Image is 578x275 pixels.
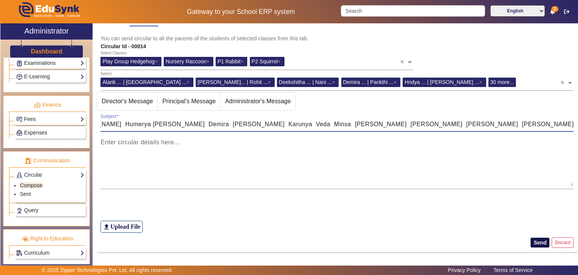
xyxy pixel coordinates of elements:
span: Parents [133,18,155,24]
span: 30 more... [490,79,514,85]
span: Clear all [560,75,567,87]
a: Dashboard [30,47,63,55]
a: Terms of Service [490,265,536,275]
span: × [394,79,399,85]
span: Expenses [24,130,47,136]
input: Search [341,5,485,17]
span: × [187,79,192,85]
span: Hridya ... | [PERSON_NAME] ... [405,79,479,85]
mat-label: Enter circular details here... [100,139,179,145]
span: Alarik ... | [GEOGRAPHIC_DATA] ... [102,79,186,85]
span: Principal's Message [158,92,220,110]
img: communication.png [25,157,32,164]
p: Right to Education [9,235,86,243]
input: Subject [100,120,573,129]
button: Discard [552,237,573,247]
span: Play Group Hedgehog [102,58,155,64]
span: [PERSON_NAME]... | Rohit ... [198,79,268,85]
p: © 2025 Zipper Technologies Pvt. Ltd. All rights reserved. [42,266,173,274]
img: Support-tickets.png [17,208,22,214]
span: Teachers [100,18,126,24]
span: × [278,58,283,64]
span: Classes/Batches [162,18,208,24]
mat-label: Subject [100,114,117,119]
a: Administrator [0,23,93,40]
span: P1 Rabbit [218,58,240,64]
img: rte.png [22,235,29,242]
span: × [332,79,337,85]
span: 3 [551,6,558,12]
p: Communication [9,157,86,165]
b: Circular Id - 00014 [100,43,146,49]
h5: Gateway to your School ERP system [149,8,333,16]
h3: Dashboard [31,48,62,55]
span: Administrator's Message [221,92,295,110]
div: Select Classes [100,50,126,56]
mat-card-subtitle: You can send circular to all the parents of the students of selected classes from this tab. [100,34,573,43]
img: Payroll.png [17,130,22,136]
h6: Upload File [110,223,140,230]
span: Deekshitha ... | Nani ... [279,79,332,85]
a: Sent [20,191,31,197]
mat-icon: file_upload [103,223,110,231]
a: Query [16,206,84,215]
a: Privacy Policy [444,265,484,275]
button: Send [531,238,549,247]
span: × [206,58,211,64]
div: Select [100,71,111,77]
span: All [220,18,227,24]
span: × [268,79,273,85]
span: Query [24,207,38,213]
h2: Administrator [24,26,69,35]
a: Compose [20,182,43,188]
img: finance.png [34,102,41,108]
p: Finance [9,101,86,109]
span: × [240,58,245,64]
span: Demira ... | Pankthi ... [343,79,394,85]
span: P2 Squirrel [252,58,278,64]
span: Nursery Raccoon [166,58,206,64]
span: × [155,58,160,64]
span: Clear all [400,54,406,66]
span: Director's Message [97,92,157,110]
a: Expenses [16,128,84,137]
span: × [479,79,484,85]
